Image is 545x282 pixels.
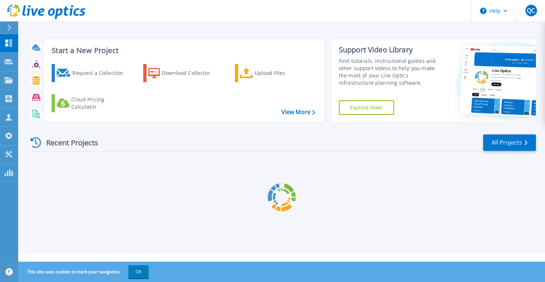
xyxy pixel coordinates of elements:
span: QC [527,8,535,13]
a: Request a Collection [52,64,133,82]
div: Request a Collection [72,66,131,80]
a: Upload Files [235,64,316,82]
a: All Projects [483,134,536,151]
div: Recent Projects [28,134,108,152]
div: Support Video Library [339,45,441,55]
div: Download Collector [162,66,220,80]
a: Explore Now! [339,100,394,115]
div: Find tutorials, instructional guides and other support videos to help you make the most of your L... [339,57,441,86]
a: Cloud Pricing Calculator [52,94,133,112]
a: View More [281,109,315,116]
a: Download Collector [143,64,224,82]
h3: Start a New Project [52,47,315,55]
span: This site uses cookies to track your navigation. [20,265,149,278]
div: Upload Files [255,66,313,80]
button: OK [128,265,149,278]
div: Cloud Pricing Calculator [71,96,129,110]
